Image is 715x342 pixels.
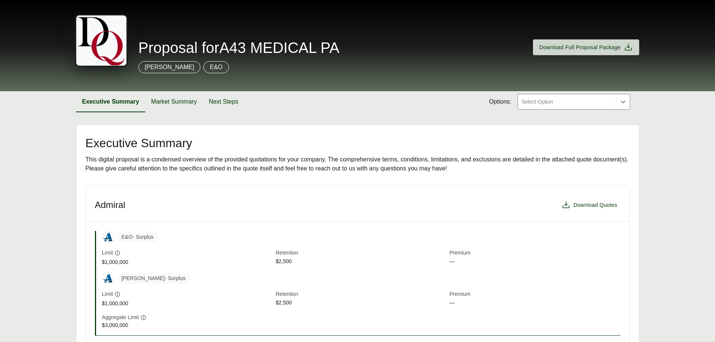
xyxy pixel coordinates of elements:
p: [PERSON_NAME] [145,63,194,72]
span: $2,500 [276,258,447,266]
span: Retention [276,249,447,258]
span: Proposal for A43 MEDICAL PA [138,40,340,55]
span: Options: [489,97,512,106]
span: Download Quotes [574,201,617,209]
button: Executive Summary [76,91,145,112]
button: Next Steps [203,91,244,112]
h3: Admiral [95,199,125,211]
span: Retention [276,290,447,299]
p: This digital proposal is a condensed overview of the provided quotations for your company. The co... [86,155,630,173]
span: Premium [450,290,620,299]
span: Aggregate Limit [102,313,139,321]
button: Download Quotes [558,197,620,212]
img: Admiral [102,231,114,243]
span: [PERSON_NAME] - Surplus [117,273,190,284]
button: Market Summary [145,91,203,112]
span: $3,000,000 [102,321,273,329]
h2: Executive Summary [86,137,630,149]
button: Download Full Proposal Package [533,39,639,55]
img: Admiral [102,273,114,284]
span: — [450,299,620,307]
span: $1,000,000 [102,258,273,266]
span: Download Full Proposal Package [539,44,621,51]
span: Limit [102,249,113,257]
span: $2,500 [276,299,447,307]
span: — [450,258,620,266]
p: E&O [210,63,223,72]
span: Limit [102,290,113,298]
span: $1,000,000 [102,300,273,307]
span: E&O - Surplus [117,232,158,243]
span: Premium [450,249,620,258]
